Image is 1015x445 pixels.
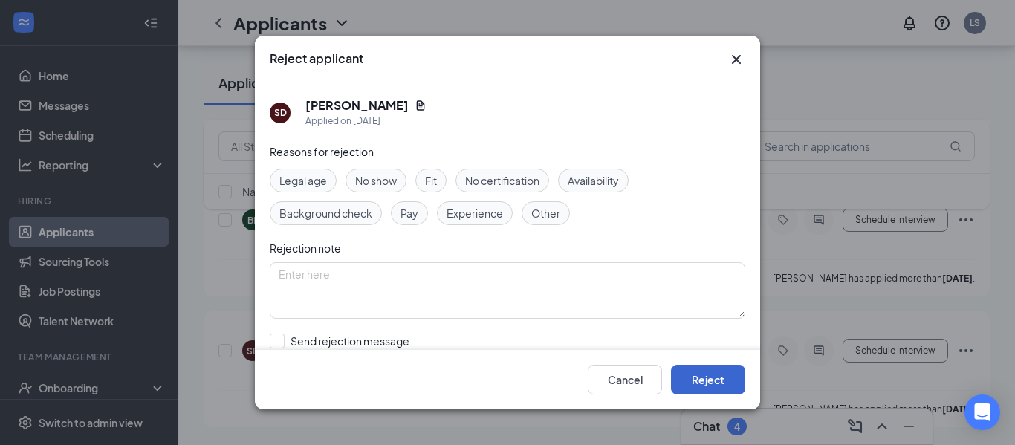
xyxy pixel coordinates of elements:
[447,205,503,221] span: Experience
[270,145,374,158] span: Reasons for rejection
[415,100,427,111] svg: Document
[305,114,427,129] div: Applied on [DATE]
[964,394,1000,430] div: Open Intercom Messenger
[531,205,560,221] span: Other
[279,205,372,221] span: Background check
[588,365,662,394] button: Cancel
[671,365,745,394] button: Reject
[727,51,745,68] button: Close
[568,172,619,189] span: Availability
[465,172,539,189] span: No certification
[425,172,437,189] span: Fit
[270,51,363,67] h3: Reject applicant
[270,241,341,255] span: Rejection note
[274,106,287,119] div: SD
[279,172,327,189] span: Legal age
[355,172,397,189] span: No show
[305,97,409,114] h5: [PERSON_NAME]
[727,51,745,68] svg: Cross
[401,205,418,221] span: Pay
